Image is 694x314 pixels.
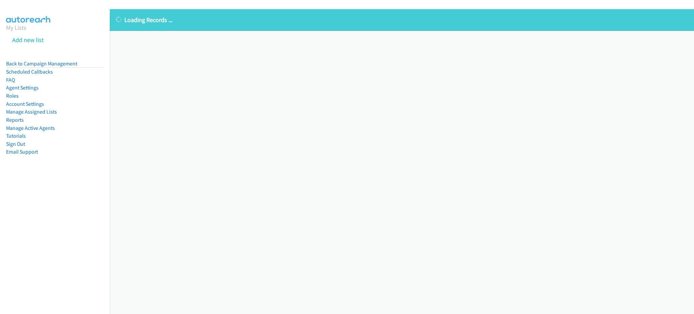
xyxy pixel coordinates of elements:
a: Email Support [6,149,38,155]
a: Manage Assigned Lists [6,109,57,115]
p: Loading Records ... [116,15,688,24]
a: My Lists [6,24,26,32]
a: Add new list [12,36,44,44]
a: Roles [6,93,19,99]
a: Manage Active Agents [6,125,55,131]
a: Scheduled Callbacks [6,68,53,75]
a: Reports [6,117,24,123]
a: Sign Out [6,141,25,147]
a: Agent Settings [6,84,39,91]
a: FAQ [6,77,15,83]
a: Back to Campaign Management [6,60,77,67]
a: Tutorials [6,133,26,139]
a: Account Settings [6,101,44,107]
